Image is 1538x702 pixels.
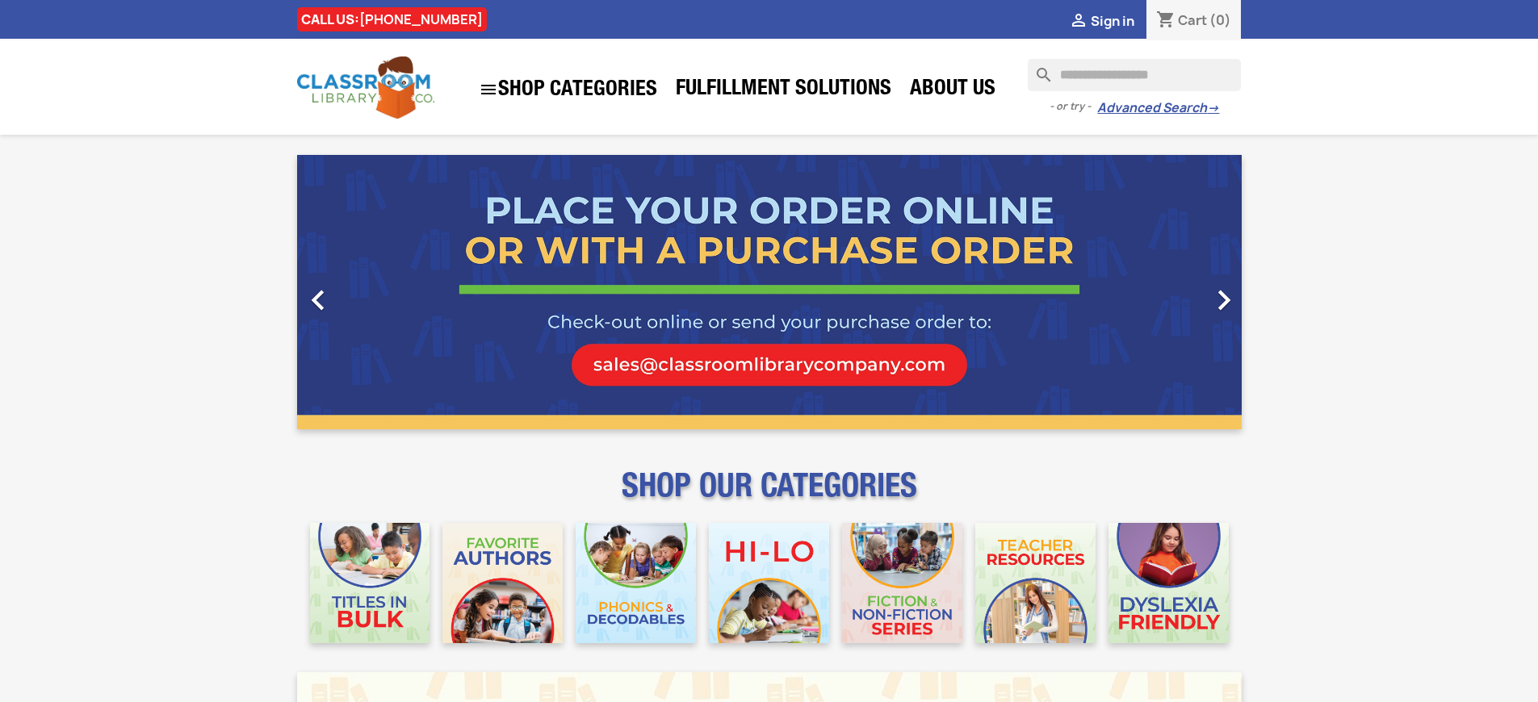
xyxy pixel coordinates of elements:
a: About Us [902,74,1004,107]
i: shopping_cart [1156,11,1176,31]
span: - or try - [1050,98,1097,115]
p: SHOP OUR CATEGORIES [297,481,1242,510]
i:  [479,80,498,99]
a: Fulfillment Solutions [668,74,899,107]
i:  [298,280,338,320]
span: → [1207,100,1219,116]
img: CLC_HiLo_Mobile.jpg [709,523,829,643]
img: CLC_Phonics_And_Decodables_Mobile.jpg [576,523,696,643]
img: CLC_Fiction_Nonfiction_Mobile.jpg [842,523,962,643]
div: CALL US: [297,7,487,31]
img: Classroom Library Company [297,56,434,119]
img: CLC_Teacher_Resources_Mobile.jpg [975,523,1096,643]
span: Cart [1178,11,1207,29]
a: SHOP CATEGORIES [471,72,665,107]
i:  [1204,280,1244,320]
i:  [1069,12,1088,31]
a: Next [1100,155,1242,429]
img: CLC_Dyslexia_Mobile.jpg [1108,523,1229,643]
a: [PHONE_NUMBER] [359,10,483,28]
a:  Sign in [1069,12,1134,30]
span: Sign in [1091,12,1134,30]
input: Search [1028,59,1241,91]
a: Previous [297,155,439,429]
img: CLC_Favorite_Authors_Mobile.jpg [442,523,563,643]
i: search [1028,59,1047,78]
a: Advanced Search→ [1097,100,1219,116]
ul: Carousel container [297,155,1242,429]
span: (0) [1209,11,1231,29]
img: CLC_Bulk_Mobile.jpg [310,523,430,643]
